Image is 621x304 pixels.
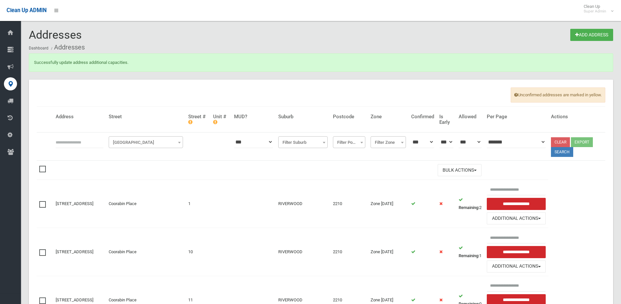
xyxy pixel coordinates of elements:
[459,205,479,210] strong: Remaining:
[7,7,46,13] span: Clean Up ADMIN
[551,114,603,120] h4: Actions
[186,228,211,276] td: 10
[459,114,482,120] h4: Allowed
[278,136,328,148] span: Filter Suburb
[276,180,330,228] td: RIVERWOOD
[333,136,365,148] span: Filter Postcode
[368,228,409,276] td: Zone [DATE]
[368,180,409,228] td: Zone [DATE]
[456,228,484,276] td: 1
[335,138,364,147] span: Filter Postcode
[276,228,330,276] td: RIVERWOOD
[330,228,368,276] td: 2210
[487,260,546,273] button: Additional Actions
[106,228,186,276] td: Coorabin Place
[56,297,93,302] a: [STREET_ADDRESS]
[570,29,613,41] a: Add Address
[49,41,85,53] li: Addresses
[333,114,365,120] h4: Postcode
[487,212,546,224] button: Additional Actions
[29,46,48,50] a: Dashboard
[213,114,229,125] h4: Unit #
[109,114,183,120] h4: Street
[511,87,605,103] span: Unconfirmed addresses are marked in yellow.
[56,249,93,254] a: [STREET_ADDRESS]
[109,136,183,148] span: Filter Street
[438,164,482,176] button: Bulk Actions
[571,137,593,147] button: Export
[234,114,273,120] h4: MUD?
[278,114,328,120] h4: Suburb
[56,114,103,120] h4: Address
[188,114,208,125] h4: Street #
[372,138,404,147] span: Filter Zone
[439,114,453,125] h4: Is Early
[330,180,368,228] td: 2210
[459,253,479,258] strong: Remaining:
[551,137,570,147] a: Clear
[580,4,613,14] span: Clean Up
[186,180,211,228] td: 1
[280,138,326,147] span: Filter Suburb
[56,201,93,206] a: [STREET_ADDRESS]
[487,114,546,120] h4: Per Page
[551,147,573,157] button: Search
[110,138,181,147] span: Filter Street
[106,180,186,228] td: Coorabin Place
[584,9,606,14] small: Super Admin
[371,114,406,120] h4: Zone
[411,114,434,120] h4: Confirmed
[371,136,406,148] span: Filter Zone
[29,28,82,41] span: Addresses
[456,180,484,228] td: 2
[29,53,613,72] div: Successfully update address additional capacities.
